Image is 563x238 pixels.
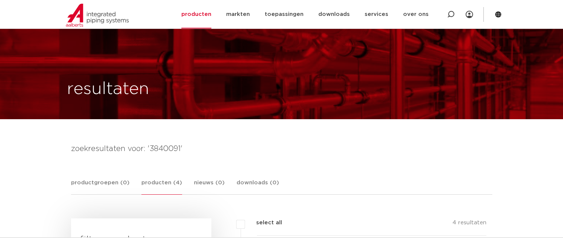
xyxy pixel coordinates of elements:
[71,143,492,155] h4: zoekresultaten voor: '3840091'
[141,178,182,195] a: producten (4)
[67,77,149,101] h1: resultaten
[245,218,282,227] label: select all
[194,178,225,194] a: nieuws (0)
[237,178,279,194] a: downloads (0)
[71,178,130,194] a: productgroepen (0)
[452,218,486,230] p: 4 resultaten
